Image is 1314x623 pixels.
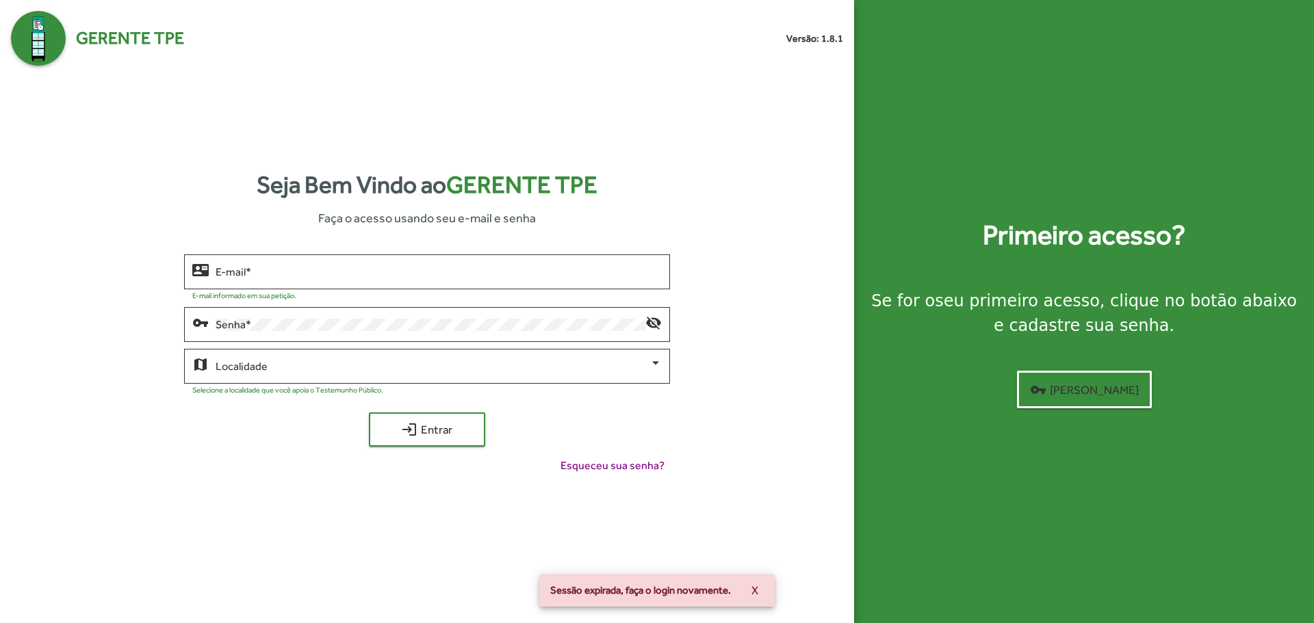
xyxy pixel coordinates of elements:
small: Versão: 1.8.1 [786,31,843,46]
span: Gerente TPE [446,171,597,198]
img: Logo Gerente [11,11,66,66]
div: Se for o , clique no botão abaixo e cadastre sua senha. [871,289,1298,338]
button: X [740,578,769,602]
mat-icon: map [192,356,209,372]
button: Entrar [369,412,485,447]
mat-icon: visibility_off [645,314,662,330]
span: Gerente TPE [76,25,184,51]
strong: seu primeiro acesso [935,291,1100,310]
mat-hint: E-mail informado em sua petição. [192,291,296,300]
mat-icon: contact_mail [192,261,209,278]
span: Sessão expirada, faça o login novamente. [550,583,731,597]
mat-hint: Selecione a localidade que você apoia o Testemunho Público. [192,386,383,394]
mat-icon: vpn_key [192,314,209,330]
mat-icon: vpn_key [1030,382,1046,398]
mat-icon: login [401,421,417,438]
strong: Seja Bem Vindo ao [257,167,597,203]
span: Faça o acesso usando seu e-mail e senha [318,209,536,227]
span: Entrar [381,417,473,442]
span: [PERSON_NAME] [1030,377,1139,402]
button: [PERSON_NAME] [1017,371,1152,408]
span: X [751,578,758,602]
strong: Primeiro acesso? [983,215,1185,256]
span: Esqueceu sua senha? [561,458,665,474]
